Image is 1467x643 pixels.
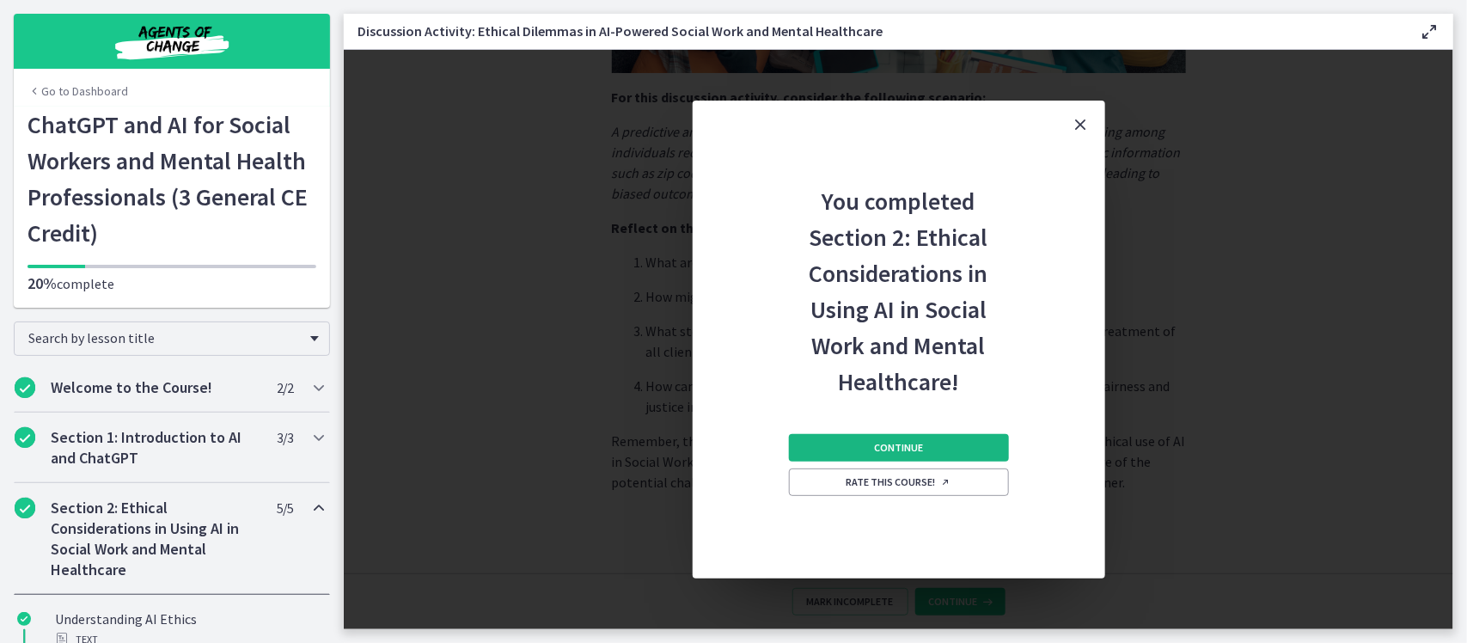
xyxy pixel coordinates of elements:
[69,21,275,62] img: Agents of Change
[28,83,128,100] a: Go to Dashboard
[15,427,35,448] i: Completed
[28,329,302,346] span: Search by lesson title
[14,321,330,356] div: Search by lesson title
[15,377,35,398] i: Completed
[15,498,35,518] i: Completed
[51,377,260,398] h2: Welcome to the Course!
[874,441,923,455] span: Continue
[28,273,57,293] span: 20%
[789,468,1009,496] a: Rate this course! Opens in a new window
[789,434,1009,462] button: Continue
[847,475,951,489] span: Rate this course!
[277,498,293,518] span: 5 / 5
[358,21,1391,41] h3: Discussion Activity: Ethical Dilemmas in AI-Powered Social Work and Mental Healthcare
[277,427,293,448] span: 3 / 3
[51,498,260,580] h2: Section 2: Ethical Considerations in Using AI in Social Work and Mental Healthcare
[941,477,951,487] i: Opens in a new window
[17,612,31,626] i: Completed
[785,149,1012,400] h2: You completed Section 2: Ethical Considerations in Using AI in Social Work and Mental Healthcare!
[28,273,316,294] p: complete
[28,107,316,251] h1: ChatGPT and AI for Social Workers and Mental Health Professionals (3 General CE Credit)
[1057,101,1105,149] button: Close
[51,427,260,468] h2: Section 1: Introduction to AI and ChatGPT
[277,377,293,398] span: 2 / 2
